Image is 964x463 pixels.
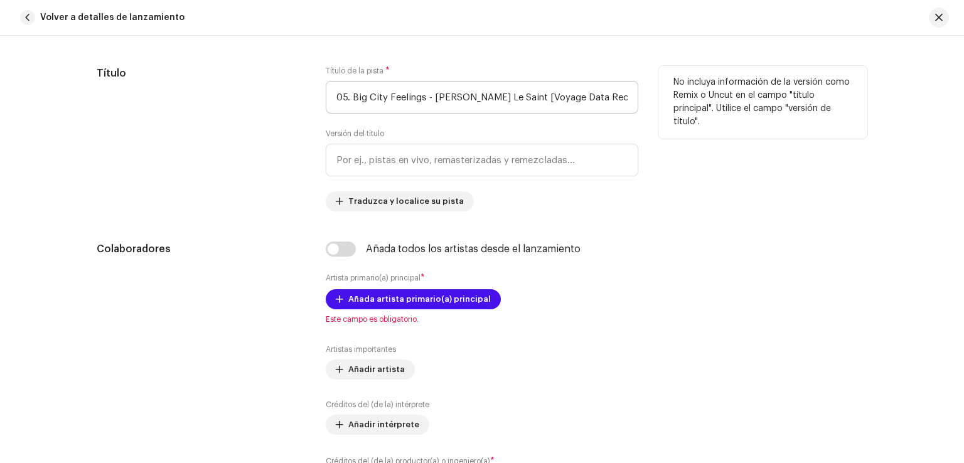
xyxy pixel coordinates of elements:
[326,191,474,211] button: Traduzca y localice su pista
[326,81,638,114] input: Ingrese el nombre de la pista
[326,359,415,380] button: Añadir artista
[326,289,501,309] button: Añada artista primario(a) principal
[326,344,396,354] label: Artistas importantes
[326,274,420,282] small: Artista primario(a) principal
[326,144,638,176] input: Por ej., pistas en vivo, remasterizadas y remezcladas...
[326,314,638,324] span: Este campo es obligatorio.
[326,400,429,410] label: Créditos del (de la) intérprete
[348,287,491,312] span: Añada artista primario(a) principal
[366,244,581,254] div: Añada todos los artistas desde el lanzamiento
[97,242,306,257] h5: Colaboradores
[326,415,429,435] button: Añadir intérprete
[326,66,390,76] label: Título de la pista
[348,412,419,437] span: Añadir intérprete
[348,189,464,214] span: Traduzca y localice su pista
[673,76,852,129] p: No incluya información de la versión como Remix o Uncut en el campo "título principal". Utilice e...
[97,66,306,81] h5: Título
[348,357,405,382] span: Añadir artista
[326,129,384,139] label: Versión del título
